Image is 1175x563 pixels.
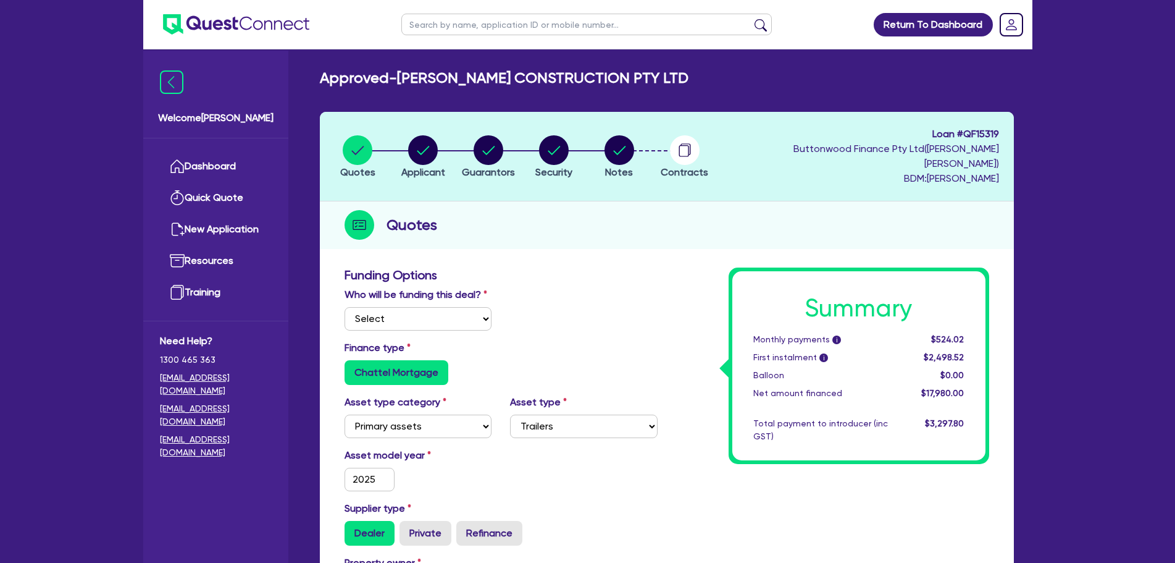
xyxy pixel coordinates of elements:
label: Asset type [510,395,567,410]
label: Private [399,521,451,546]
img: step-icon [345,210,374,240]
h1: Summary [753,294,964,323]
label: Asset model year [335,448,501,463]
span: Loan # QF15319 [721,127,999,142]
a: [EMAIL_ADDRESS][DOMAIN_NAME] [160,402,272,428]
span: $3,297.80 [925,418,964,428]
h2: Approved - [PERSON_NAME] CONSTRUCTION PTY LTD [320,69,688,87]
label: Refinance [456,521,522,546]
img: icon-menu-close [160,70,183,94]
div: Total payment to introducer (inc GST) [744,417,897,443]
button: Contracts [660,135,709,180]
label: Who will be funding this deal? [345,287,487,302]
span: Quotes [340,166,375,178]
img: resources [170,253,185,268]
label: Chattel Mortgage [345,360,448,385]
a: Return To Dashboard [874,13,993,36]
div: First instalment [744,351,897,364]
span: Welcome [PERSON_NAME] [158,111,274,125]
span: Applicant [401,166,445,178]
button: Notes [604,135,635,180]
div: Monthly payments [744,333,897,346]
span: BDM: [PERSON_NAME] [721,171,999,186]
label: Supplier type [345,501,411,516]
a: Resources [160,245,272,277]
a: [EMAIL_ADDRESS][DOMAIN_NAME] [160,371,272,397]
span: $2,498.52 [924,352,964,362]
div: Net amount financed [744,387,897,400]
img: training [170,285,185,300]
span: Notes [605,166,633,178]
span: 1300 465 363 [160,353,272,366]
div: Balloon [744,369,897,382]
a: Training [160,277,272,308]
button: Guarantors [461,135,516,180]
a: Dashboard [160,151,272,182]
a: New Application [160,214,272,245]
label: Dealer [345,521,395,546]
span: $17,980.00 [921,388,964,398]
img: new-application [170,222,185,237]
button: Security [535,135,573,180]
a: [EMAIL_ADDRESS][DOMAIN_NAME] [160,433,272,459]
input: Search by name, application ID or mobile number... [401,14,772,35]
span: $524.02 [931,334,964,344]
span: Need Help? [160,334,272,349]
a: Dropdown toggle [995,9,1027,41]
span: Security [535,166,572,178]
h2: Quotes [387,214,437,236]
a: Quick Quote [160,182,272,214]
span: Guarantors [462,166,515,178]
button: Applicant [401,135,446,180]
img: quest-connect-logo-blue [163,14,309,35]
label: Asset type category [345,395,446,410]
span: Contracts [661,166,708,178]
label: Finance type [345,341,411,355]
span: i [819,353,828,362]
h3: Funding Options [345,268,658,282]
span: $0.00 [940,370,964,380]
span: Buttonwood Finance Pty Ltd ( [PERSON_NAME] [PERSON_NAME] ) [793,143,999,169]
button: Quotes [340,135,376,180]
img: quick-quote [170,190,185,205]
span: i [832,336,841,344]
